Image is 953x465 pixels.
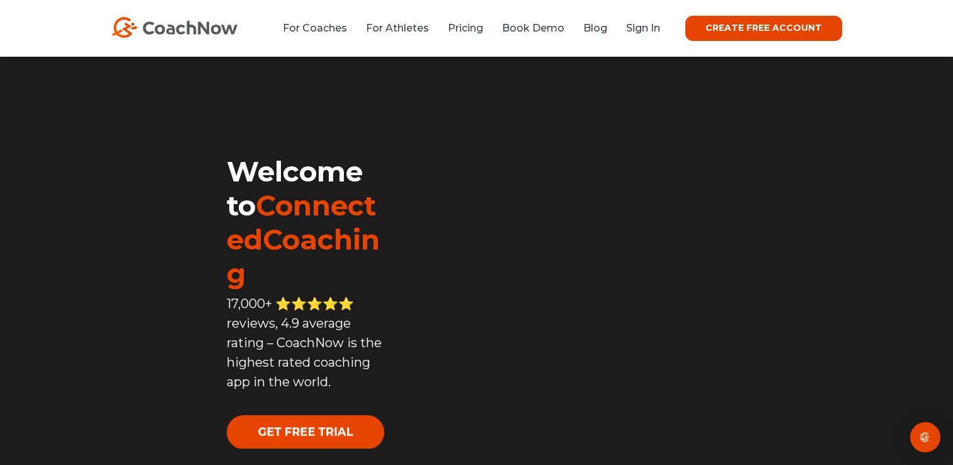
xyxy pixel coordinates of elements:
a: Blog [583,22,607,34]
div: Open Intercom Messenger [910,422,940,452]
a: For Athletes [366,22,429,34]
span: 17,000+ ⭐️⭐️⭐️⭐️⭐️ reviews, 4.9 average rating – CoachNow is the highest rated coaching app in th... [227,296,382,389]
img: GET FREE TRIAL [227,415,384,449]
img: CoachNow Logo [111,17,237,38]
a: Sign In [626,22,660,34]
span: ConnectedCoaching [227,188,380,290]
h1: Welcome to [227,154,386,290]
a: Book Demo [502,22,564,34]
a: CREATE FREE ACCOUNT [685,16,842,41]
a: For Coaches [283,22,347,34]
a: Pricing [448,22,483,34]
